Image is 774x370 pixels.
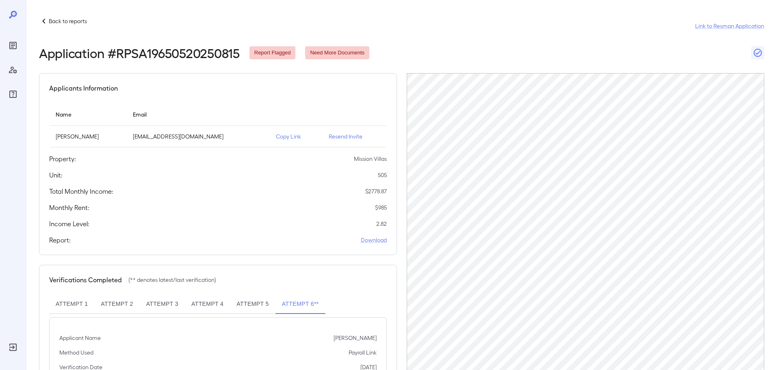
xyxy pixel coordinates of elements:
p: [PERSON_NAME] [334,334,377,342]
h5: Income Level: [49,219,89,229]
span: Need More Documents [305,49,369,57]
button: Attempt 2 [94,294,139,314]
p: (** denotes latest/last verification) [128,276,216,284]
button: Close Report [751,46,764,59]
p: [PERSON_NAME] [56,132,120,141]
button: Attempt 6** [275,294,325,314]
p: Mission Villas [354,155,387,163]
p: Back to reports [49,17,87,25]
h5: Property: [49,154,76,164]
h5: Total Monthly Income: [49,186,113,196]
th: Name [49,103,126,126]
h2: Application # RPSA19650520250815 [39,45,240,60]
div: Log Out [7,341,20,354]
div: FAQ [7,88,20,101]
button: Attempt 4 [185,294,230,314]
th: Email [126,103,269,126]
a: Download [361,236,387,244]
div: Manage Users [7,63,20,76]
p: Method Used [59,348,93,357]
h5: Verifications Completed [49,275,122,285]
button: Attempt 5 [230,294,275,314]
h5: Unit: [49,170,63,180]
p: $ 985 [375,203,387,212]
p: Applicant Name [59,334,101,342]
p: Payroll Link [349,348,377,357]
h5: Report: [49,235,71,245]
button: Attempt 1 [49,294,94,314]
p: Copy Link [276,132,316,141]
p: $ 2778.87 [365,187,387,195]
p: Resend Invite [329,132,380,141]
div: Reports [7,39,20,52]
h5: Applicants Information [49,83,118,93]
h5: Monthly Rent: [49,203,89,212]
p: [EMAIL_ADDRESS][DOMAIN_NAME] [133,132,263,141]
p: 2.82 [376,220,387,228]
a: Link to Resman Application [695,22,764,30]
span: Report Flagged [249,49,296,57]
button: Attempt 3 [140,294,185,314]
table: simple table [49,103,387,147]
p: 505 [378,171,387,179]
